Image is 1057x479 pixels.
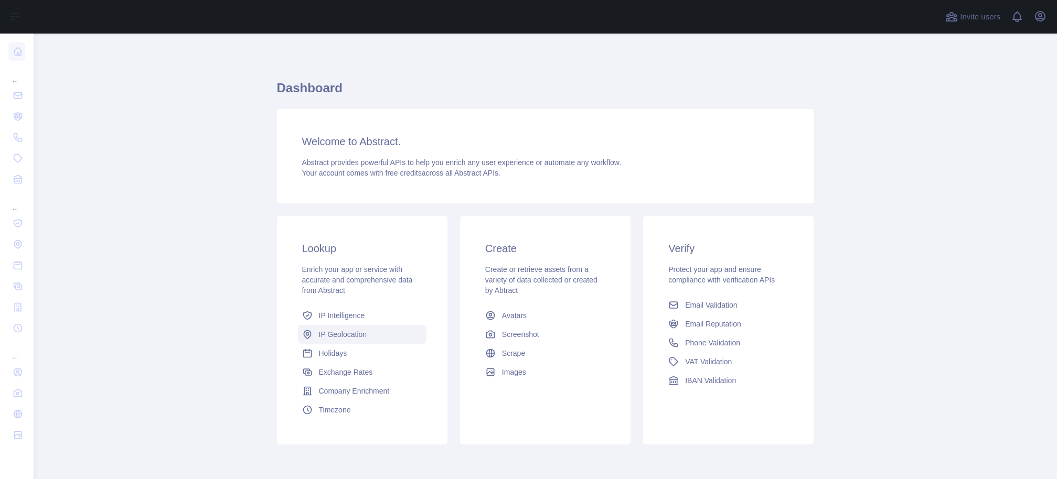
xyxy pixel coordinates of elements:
span: Timezone [319,405,351,415]
span: Abstract provides powerful APIs to help you enrich any user experience or automate any workflow. [302,158,622,167]
span: IBAN Validation [685,375,736,386]
span: free credits [386,169,422,177]
h1: Dashboard [277,80,814,105]
span: VAT Validation [685,356,732,367]
span: Holidays [319,348,347,358]
a: Company Enrichment [298,382,426,400]
a: Screenshot [481,325,610,344]
a: Exchange Rates [298,363,426,382]
a: Email Validation [664,296,793,314]
a: IBAN Validation [664,371,793,390]
a: Scrape [481,344,610,363]
span: Screenshot [502,329,539,340]
div: ... [8,63,25,84]
span: Enrich your app or service with accurate and comprehensive data from Abstract [302,265,413,295]
h3: Welcome to Abstract. [302,134,789,149]
span: Images [502,367,526,377]
a: Images [481,363,610,382]
a: Avatars [481,306,610,325]
div: ... [8,340,25,361]
button: Invite users [943,8,1002,25]
span: Scrape [502,348,525,358]
span: Your account comes with across all Abstract APIs. [302,169,500,177]
span: IP Intelligence [319,310,365,321]
span: Avatars [502,310,527,321]
span: Exchange Rates [319,367,373,377]
a: Timezone [298,400,426,419]
span: Email Validation [685,300,737,310]
span: IP Geolocation [319,329,367,340]
a: Phone Validation [664,333,793,352]
a: IP Intelligence [298,306,426,325]
span: Create or retrieve assets from a variety of data collected or created by Abtract [485,265,597,295]
h3: Lookup [302,241,422,256]
a: Email Reputation [664,314,793,333]
a: IP Geolocation [298,325,426,344]
a: Holidays [298,344,426,363]
span: Company Enrichment [319,386,390,396]
div: ... [8,191,25,212]
h3: Verify [668,241,788,256]
span: Invite users [960,11,1000,23]
h3: Create [485,241,605,256]
span: Protect your app and ensure compliance with verification APIs [668,265,775,284]
span: Phone Validation [685,338,740,348]
span: Email Reputation [685,319,741,329]
a: VAT Validation [664,352,793,371]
